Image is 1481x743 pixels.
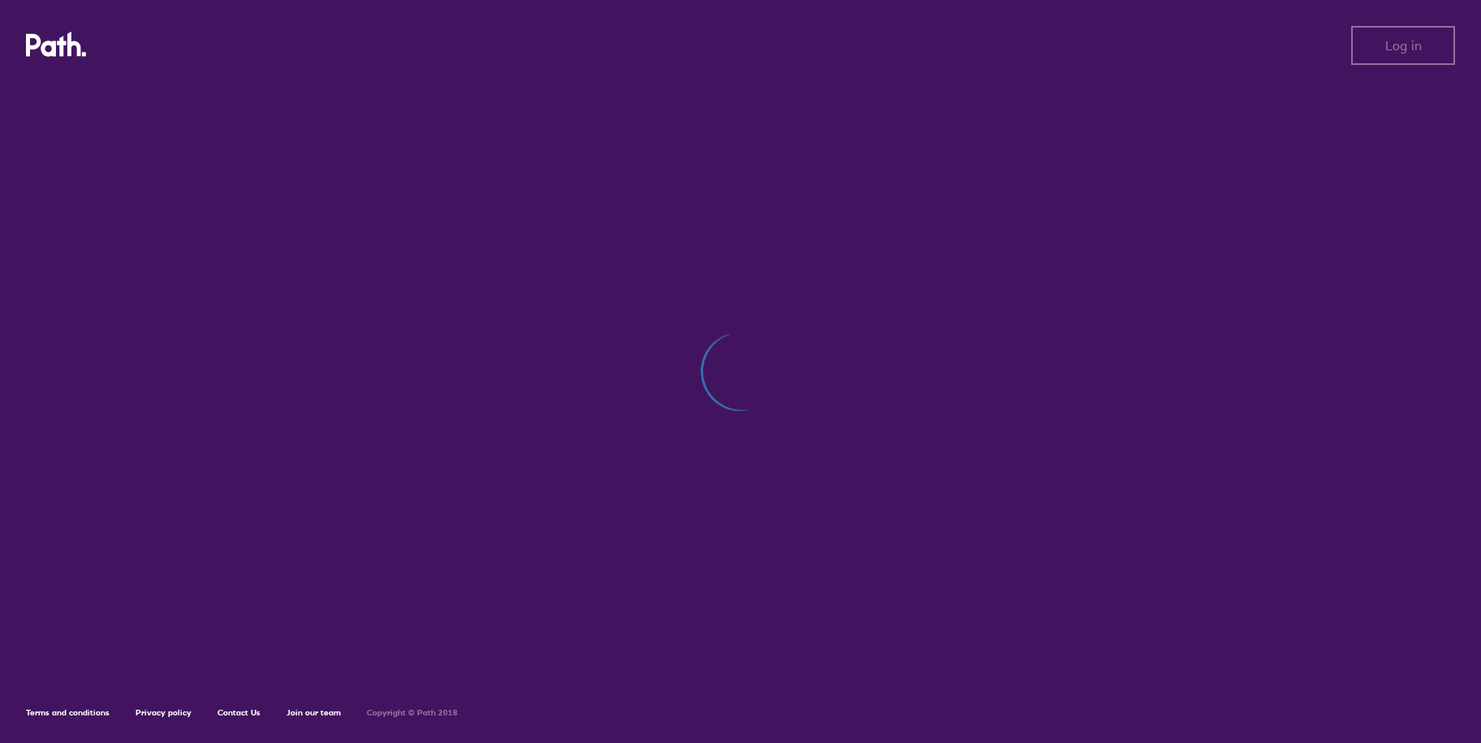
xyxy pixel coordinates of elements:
a: Join our team [286,707,341,718]
span: Log in [1385,38,1422,53]
h6: Copyright © Path 2018 [367,708,458,718]
a: Privacy policy [136,707,192,718]
button: Log in [1351,26,1455,65]
a: Contact Us [217,707,260,718]
a: Terms and conditions [26,707,110,718]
